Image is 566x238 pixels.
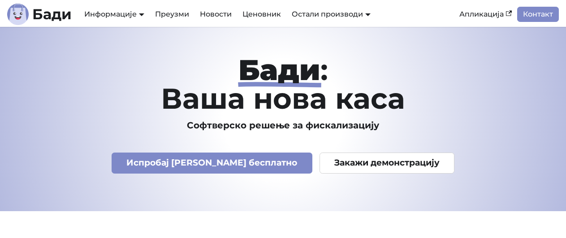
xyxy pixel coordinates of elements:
[194,7,237,22] a: Новости
[454,7,517,22] a: Апликација
[320,153,455,174] a: Закажи демонстрацију
[7,4,72,25] a: ЛогоБади
[7,4,29,25] img: Лого
[35,120,531,131] h3: Софтверско решење за фискализацију
[84,10,144,18] a: Информације
[517,7,559,22] a: Контакт
[32,7,72,21] b: Бади
[237,7,286,22] a: Ценовник
[112,153,312,174] a: Испробај [PERSON_NAME] бесплатно
[150,7,194,22] a: Преузми
[238,52,320,87] strong: Бади
[35,55,531,113] h1: : Ваша нова каса
[292,10,371,18] a: Остали производи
